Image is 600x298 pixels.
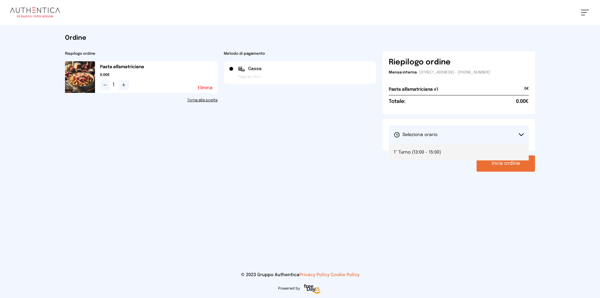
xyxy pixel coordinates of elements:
[302,283,322,295] img: logo-freeday.3e08031.png
[299,273,329,277] a: Privacy Policy
[394,132,437,138] span: Seleziona orario
[10,272,590,278] p: © 2023 Gruppo Authentica
[278,286,300,291] span: Powered by
[477,155,535,172] button: Invia ordine
[389,125,529,144] button: Seleziona orario
[331,273,359,277] a: Cookie Policy
[394,149,441,155] span: 1° Turno (13:00 - 15:00)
